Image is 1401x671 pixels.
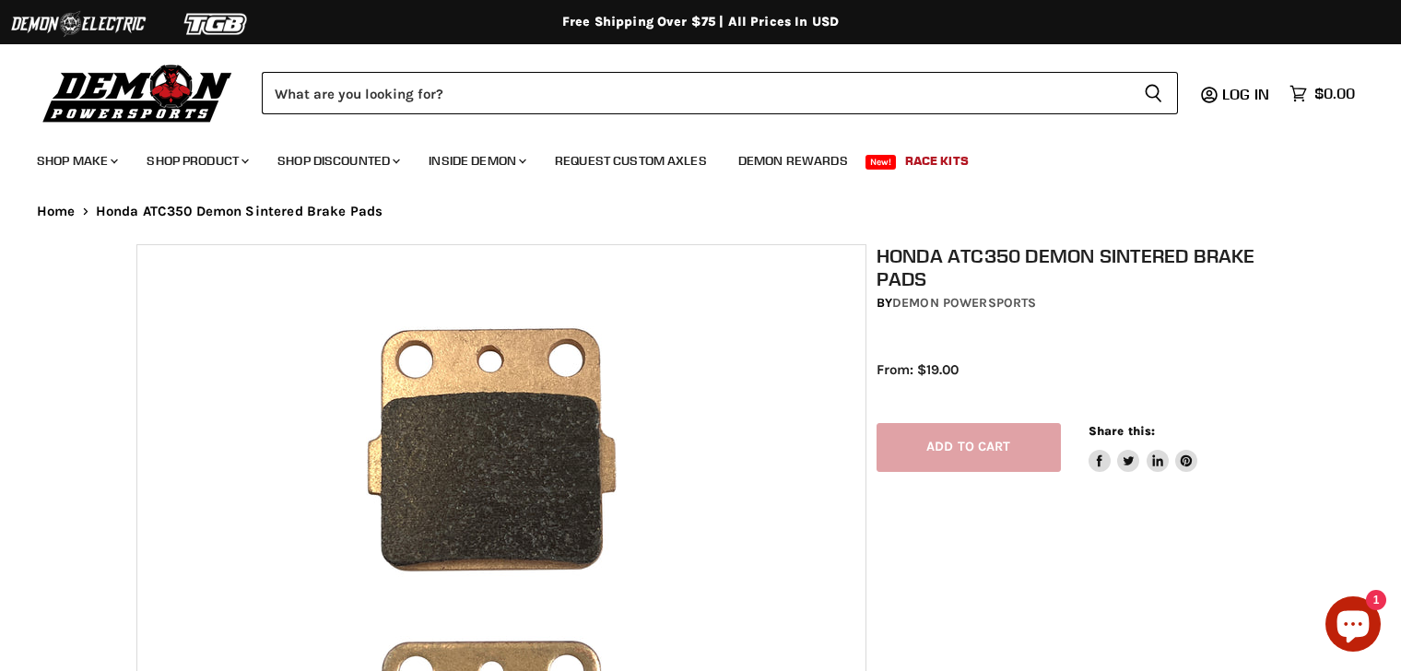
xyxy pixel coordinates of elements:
[1214,86,1280,102] a: Log in
[1222,85,1269,103] span: Log in
[1280,80,1364,107] a: $0.00
[877,293,1275,313] div: by
[264,142,411,180] a: Shop Discounted
[23,142,129,180] a: Shop Make
[1089,424,1155,438] span: Share this:
[892,295,1036,311] a: Demon Powersports
[147,6,286,41] img: TGB Logo 2
[1089,423,1198,472] aside: Share this:
[262,72,1129,114] input: Search
[133,142,260,180] a: Shop Product
[37,204,76,219] a: Home
[877,244,1275,290] h1: Honda ATC350 Demon Sintered Brake Pads
[1320,596,1386,656] inbox-online-store-chat: Shopify online store chat
[891,142,983,180] a: Race Kits
[9,6,147,41] img: Demon Electric Logo 2
[865,155,897,170] span: New!
[23,135,1350,180] ul: Main menu
[37,60,239,125] img: Demon Powersports
[1129,72,1178,114] button: Search
[1314,85,1355,102] span: $0.00
[96,204,383,219] span: Honda ATC350 Demon Sintered Brake Pads
[262,72,1178,114] form: Product
[415,142,537,180] a: Inside Demon
[724,142,862,180] a: Demon Rewards
[541,142,721,180] a: Request Custom Axles
[877,361,959,378] span: From: $19.00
